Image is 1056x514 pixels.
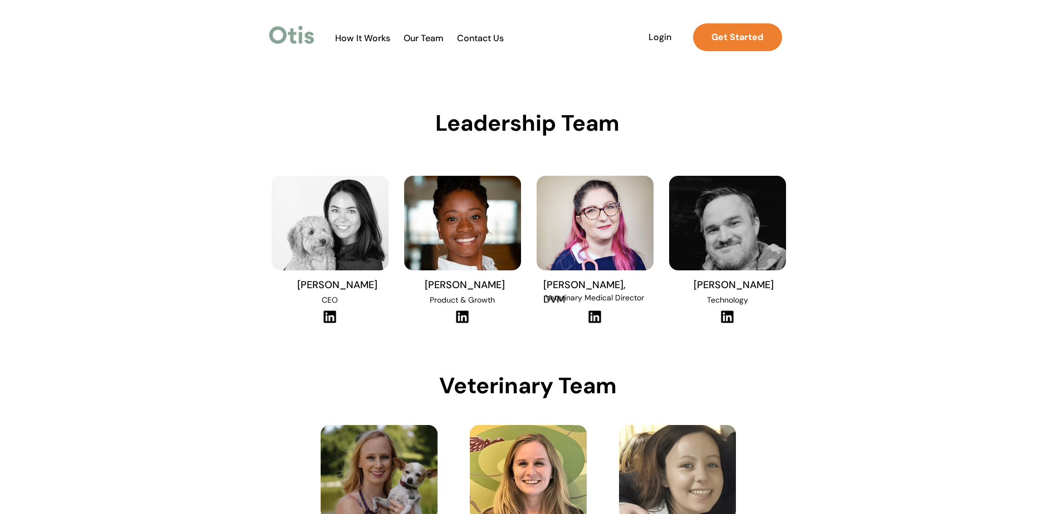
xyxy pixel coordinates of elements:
span: [PERSON_NAME] [297,278,377,291]
span: Veterinary Team [439,371,617,400]
span: [PERSON_NAME] [694,278,774,291]
span: Veterinary Medical Director [546,293,644,303]
a: How It Works [330,33,396,44]
strong: Get Started [711,31,763,43]
span: CEO [322,295,338,305]
a: Our Team [396,33,451,44]
span: Product & Growth [430,295,495,305]
span: Technology [707,295,748,305]
a: Contact Us [451,33,510,44]
span: Contact Us [451,33,510,43]
span: [PERSON_NAME], DVM [543,278,626,306]
a: Login [635,23,686,51]
span: Our Team [396,33,451,43]
span: [PERSON_NAME] [425,278,505,291]
span: Login [635,32,686,42]
span: Leadership Team [435,108,620,137]
span: How It Works [330,33,396,43]
a: Get Started [693,23,782,51]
